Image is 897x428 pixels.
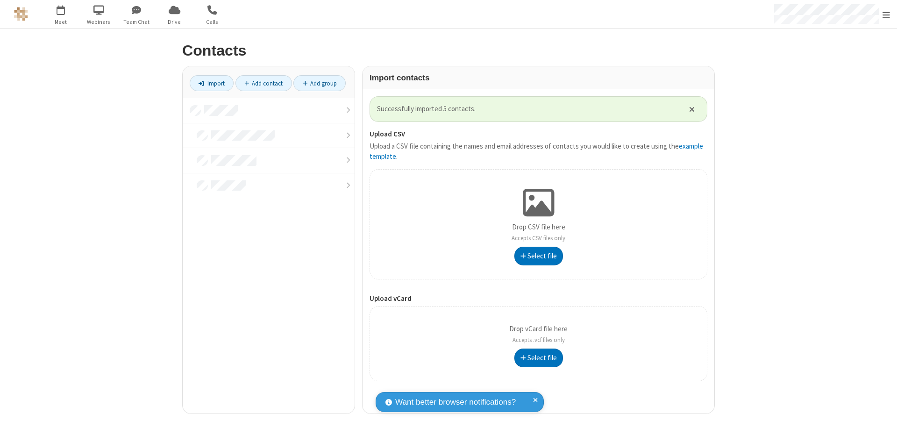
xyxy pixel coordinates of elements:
a: Import [190,75,234,91]
a: Add contact [235,75,292,91]
label: Upload vCard [370,293,707,304]
span: Team Chat [119,18,154,26]
p: Drop CSV file here [512,222,565,243]
span: Drive [157,18,192,26]
span: Meet [43,18,78,26]
span: Webinars [81,18,116,26]
p: Drop vCard file here [509,324,568,345]
span: Accepts CSV files only [512,234,565,242]
span: Want better browser notifications? [395,396,516,408]
span: Calls [195,18,230,26]
button: Close alert [684,102,700,116]
label: Upload CSV [370,129,707,140]
a: Add group [293,75,346,91]
button: Select file [514,349,563,367]
p: Upload a CSV file containing the names and email addresses of contacts you would like to create u... [370,141,707,162]
span: Successfully imported 5 contacts. [377,104,677,114]
iframe: Chat [874,404,890,421]
img: QA Selenium DO NOT DELETE OR CHANGE [14,7,28,21]
h2: Contacts [182,43,715,59]
span: Accepts .vcf files only [513,336,565,344]
h3: Import contacts [370,73,707,82]
button: Select file [514,247,563,265]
